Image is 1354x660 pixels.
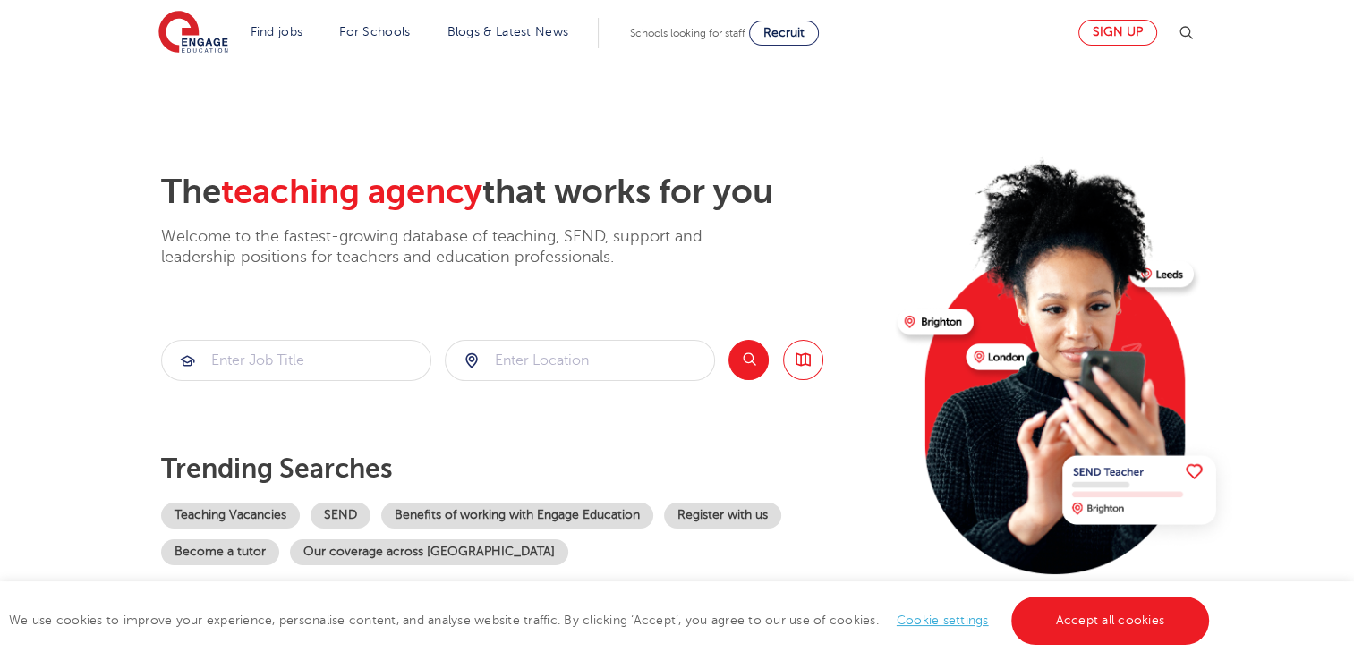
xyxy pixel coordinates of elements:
[9,613,1213,627] span: We use cookies to improve your experience, personalise content, and analyse website traffic. By c...
[311,503,370,529] a: SEND
[158,11,228,55] img: Engage Education
[161,453,883,485] p: Trending searches
[664,503,781,529] a: Register with us
[221,173,482,211] span: teaching agency
[381,503,653,529] a: Benefits of working with Engage Education
[1011,597,1210,645] a: Accept all cookies
[161,340,431,381] div: Submit
[728,340,769,380] button: Search
[161,172,883,213] h2: The that works for you
[251,25,303,38] a: Find jobs
[162,341,430,380] input: Submit
[445,340,715,381] div: Submit
[1078,20,1157,46] a: Sign up
[290,539,568,565] a: Our coverage across [GEOGRAPHIC_DATA]
[630,27,745,39] span: Schools looking for staff
[763,26,805,39] span: Recruit
[447,25,569,38] a: Blogs & Latest News
[446,341,714,380] input: Submit
[161,503,300,529] a: Teaching Vacancies
[339,25,410,38] a: For Schools
[749,21,819,46] a: Recruit
[161,226,752,268] p: Welcome to the fastest-growing database of teaching, SEND, support and leadership positions for t...
[161,539,279,565] a: Become a tutor
[897,613,989,627] a: Cookie settings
